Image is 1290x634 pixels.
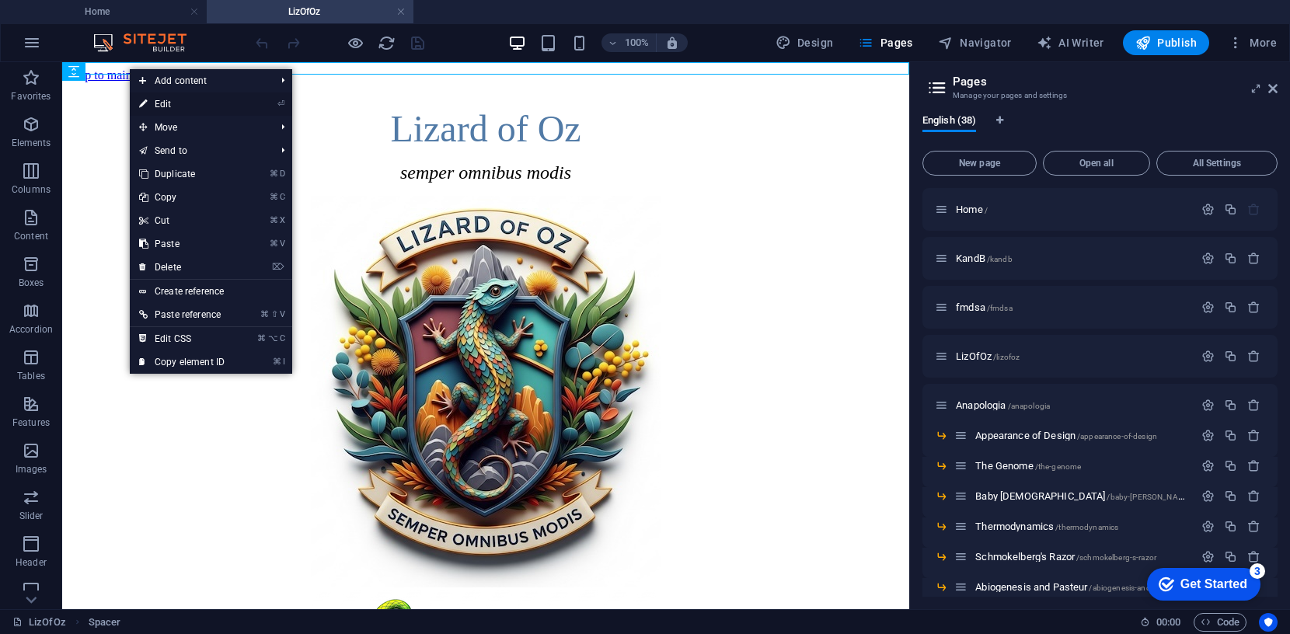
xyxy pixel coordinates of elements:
[1201,429,1215,442] div: Settings
[1247,520,1260,533] div: Remove
[601,33,657,52] button: 100%
[19,510,44,522] p: Slider
[9,323,53,336] p: Accordion
[130,139,269,162] a: Send to
[956,350,1020,362] span: LizOfOz
[1201,252,1215,265] div: Settings
[1201,459,1215,472] div: Settings
[1247,399,1260,412] div: Remove
[951,204,1194,214] div: Home/
[971,491,1194,501] div: Baby [DEMOGRAPHIC_DATA]/baby-[PERSON_NAME]
[273,357,281,367] i: ⌘
[89,613,121,632] nav: breadcrumb
[1247,252,1260,265] div: Remove
[1201,350,1215,363] div: Settings
[1201,550,1215,563] div: Settings
[1224,550,1237,563] div: Duplicate
[956,204,988,215] span: Click to open page
[1201,301,1215,314] div: Settings
[1224,350,1237,363] div: Duplicate
[260,309,269,319] i: ⌘
[130,92,234,116] a: ⏎Edit
[1201,489,1215,503] div: Settings
[1224,203,1237,216] div: Duplicate
[1156,151,1278,176] button: All Settings
[665,36,679,50] i: On resize automatically adjust zoom level to fit chosen device.
[951,351,1194,361] div: LizOfOz/lizofoz
[975,490,1192,502] span: Click to open page
[46,17,113,31] div: Get Started
[769,30,840,55] div: Design (Ctrl+Alt+Y)
[769,30,840,55] button: Design
[377,33,396,52] button: reload
[1247,429,1260,442] div: Remove
[625,33,650,52] h6: 100%
[993,353,1020,361] span: /lizofoz
[852,30,919,55] button: Pages
[1055,523,1118,531] span: /thermodynamics
[1247,203,1260,216] div: The startpage cannot be deleted
[1156,613,1180,632] span: 00 00
[951,253,1194,263] div: KandB/kandb
[951,400,1194,410] div: Anapologia/anapologia
[1247,459,1260,472] div: Remove
[1247,301,1260,314] div: Remove
[1224,459,1237,472] div: Duplicate
[1222,30,1283,55] button: More
[985,206,988,214] span: /
[17,370,45,382] p: Tables
[280,215,284,225] i: X
[12,613,66,632] a: Click to cancel selection. Double-click to open Pages
[953,89,1246,103] h3: Manage your pages and settings
[922,115,1278,145] div: Language Tabs
[929,158,1030,168] span: New page
[1201,520,1215,533] div: Settings
[1224,489,1237,503] div: Duplicate
[1224,520,1237,533] div: Duplicate
[1037,35,1104,51] span: AI Writer
[12,137,51,149] p: Elements
[987,255,1013,263] span: /kandb
[130,186,234,209] a: ⌘CCopy
[922,111,976,133] span: English (38)
[956,253,1013,264] span: Click to open page
[1123,30,1209,55] button: Publish
[280,169,284,179] i: D
[1194,613,1246,632] button: Code
[1050,158,1143,168] span: Open all
[283,357,284,367] i: I
[975,551,1156,563] span: Click to open page
[6,6,110,19] a: Skip to main content
[130,256,234,279] a: ⌦Delete
[346,33,364,52] button: Click here to leave preview mode and continue editing
[971,582,1194,592] div: Abiogenesis and Pasteur/abiogenesis-and-pasteur
[1076,553,1156,562] span: /schmokelberg-s-razor
[1030,30,1110,55] button: AI Writer
[130,327,234,350] a: ⌘⌥CEdit CSS
[12,8,126,40] div: Get Started 3 items remaining, 40% complete
[975,430,1157,441] span: Click to open page
[1140,613,1181,632] h6: Session time
[1008,402,1051,410] span: /anapologia
[257,333,266,343] i: ⌘
[971,461,1194,471] div: The Genome/the-genome
[1259,613,1278,632] button: Usercentrics
[130,116,269,139] span: Move
[1224,399,1237,412] div: Duplicate
[971,521,1194,531] div: Thermodynamics/thermodynamics
[207,3,413,20] h4: LizOfOz
[12,183,51,196] p: Columns
[14,230,48,242] p: Content
[277,99,284,109] i: ⏎
[280,192,284,202] i: C
[1247,350,1260,363] div: Remove
[280,309,284,319] i: V
[1224,252,1237,265] div: Duplicate
[89,33,206,52] img: Editor Logo
[130,232,234,256] a: ⌘VPaste
[130,350,234,374] a: ⌘ICopy element ID
[280,239,284,249] i: V
[378,34,396,52] i: Reload page
[1089,583,1179,592] span: /abiogenesis-and-pasteur
[1043,151,1150,176] button: Open all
